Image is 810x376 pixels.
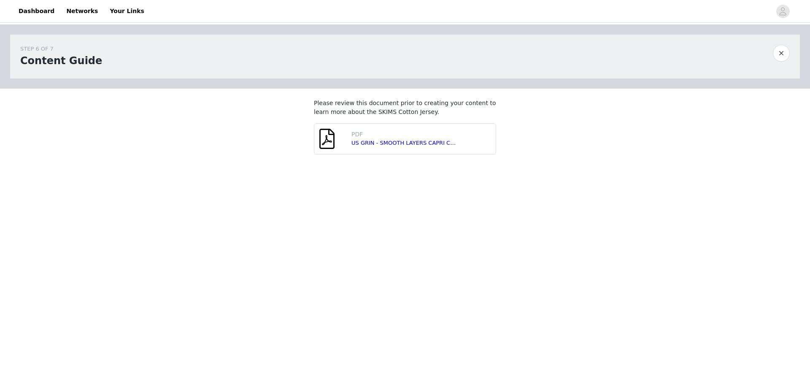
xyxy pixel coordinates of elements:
h1: Content Guide [20,53,102,68]
a: US GRIN - SMOOTH LAYERS CAPRI CATSUIT - [DATE].pdf [351,140,504,146]
div: avatar [779,5,787,18]
span: PDF [351,131,363,138]
a: Networks [61,2,103,21]
div: STEP 6 OF 7 [20,45,102,53]
a: Dashboard [13,2,59,21]
a: Your Links [105,2,149,21]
